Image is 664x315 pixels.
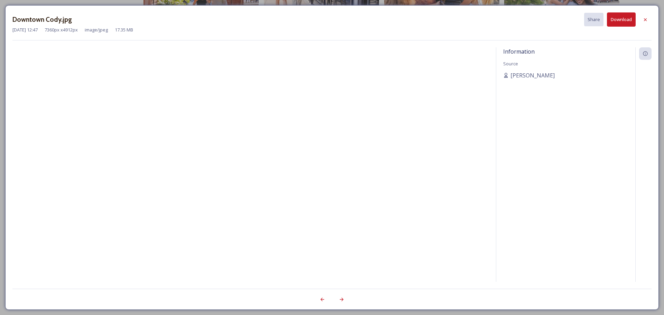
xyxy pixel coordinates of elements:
span: [PERSON_NAME] [510,71,555,80]
span: 7360 px x 4912 px [45,27,78,33]
button: Share [584,13,603,26]
button: Download [607,12,636,27]
span: Source [503,61,518,67]
span: 17.35 MB [115,27,133,33]
span: [DATE] 12:47 [12,27,38,33]
span: Information [503,48,535,55]
img: 9G09ukj0ESYAAAAAAAAiSQDowntown%20Cody.jpg [12,47,489,300]
span: image/jpeg [85,27,108,33]
h3: Downtown Cody.jpg [12,15,72,25]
